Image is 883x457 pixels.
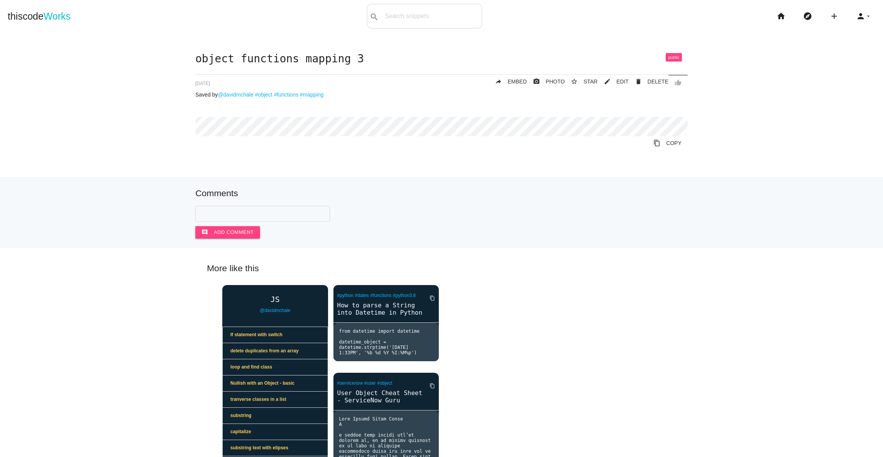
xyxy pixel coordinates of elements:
i: photo_camera [533,75,540,88]
a: #object [377,380,392,386]
i: explore [803,4,812,28]
a: #servicenow [337,380,363,386]
i: star_border [571,75,578,88]
i: reply [495,75,502,88]
a: Delete Post [629,75,668,88]
i: comment [202,226,208,239]
p: Saved by [195,92,688,98]
i: mode_edit [604,75,611,88]
span: PHOTO [546,78,565,85]
i: home [776,4,786,28]
i: content_copy [430,291,435,305]
a: #mapping [300,92,324,98]
a: @davidmchale [260,308,290,313]
a: delete duplicates from an array [223,343,328,359]
span: EDIT [616,78,629,85]
h1: object functions mapping 3 [195,53,688,65]
i: arrow_drop_down [865,4,871,28]
a: If statement with switch [223,327,328,343]
a: User Object Cheat Sheet - ServiceNow Guru [333,389,439,405]
a: replyEMBED [489,75,527,88]
i: person [856,4,865,28]
a: loop and find class [223,359,328,375]
a: photo_cameraPHOTO [527,75,565,88]
a: Copy to Clipboard [423,291,435,305]
i: search [370,5,379,29]
a: capitalize [223,424,328,440]
i: add [830,4,839,28]
a: Nullish with an Object - basic [223,375,328,392]
i: content_copy [430,379,435,393]
a: mode_editEDIT [598,75,629,88]
button: star_borderSTAR [565,75,597,88]
a: JS [222,295,328,304]
a: tranverse classes in a list [223,392,328,408]
a: thiscodeWorks [8,4,71,28]
a: #python3.8 [393,293,416,298]
a: How to parse a String into Datetime in Python [333,301,439,317]
span: Works [43,11,70,22]
input: Search snippets [381,8,482,24]
span: STAR [583,78,597,85]
a: #functions [370,293,392,298]
a: #functions [274,92,298,98]
a: #dates [355,293,369,298]
button: search [367,4,381,28]
a: Copy to Clipboard [423,379,435,393]
a: substring text with elipses [223,440,328,456]
a: #user [364,380,376,386]
a: @davidmchale [218,92,253,98]
a: substring [223,408,328,424]
i: content_copy [653,136,660,150]
h5: More like this [195,264,688,273]
a: #python [337,293,354,298]
h5: Comments [195,188,688,198]
i: delete [635,75,642,88]
span: [DATE] [195,81,210,86]
span: EMBED [508,78,527,85]
a: Copy to Clipboard [647,136,688,150]
button: commentAdd comment [195,226,260,239]
pre: from datetime import datetime datetime_object = datetime.strptime('[DATE] 1:33PM', '%b %d %Y %I:%... [333,323,439,361]
span: DELETE [648,78,668,85]
a: #object [255,92,272,98]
